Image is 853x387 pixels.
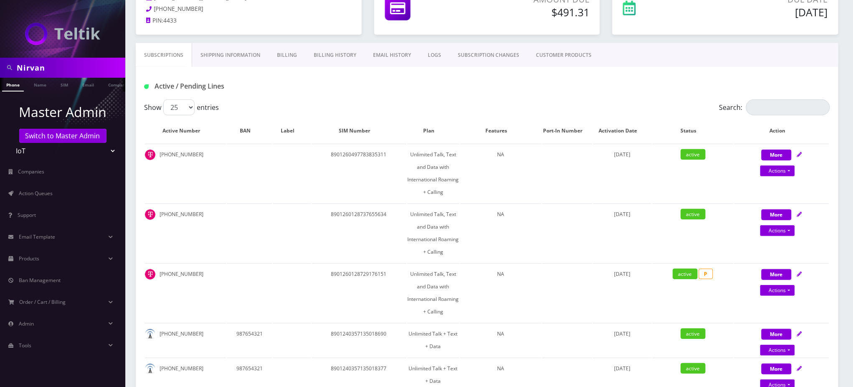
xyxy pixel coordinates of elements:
span: Companies [18,168,45,175]
a: LOGS [419,43,449,67]
a: Shipping Information [192,43,269,67]
td: NA [460,204,541,262]
span: active [681,149,706,160]
label: Show entries [144,99,219,115]
span: Action Queues [19,190,53,197]
span: Tools [19,342,31,349]
td: 8901260128729176151 [312,263,406,322]
th: Activation Date: activate to sort column ascending [593,119,652,143]
td: Unlimited Talk + Text + Data [407,323,460,357]
button: More [762,150,792,160]
a: Phone [2,78,24,92]
span: Support [18,211,36,219]
a: Actions [760,345,795,356]
a: Billing History [305,43,365,67]
th: Active Number: activate to sort column ascending [145,119,226,143]
span: Email Template [19,233,55,240]
a: Actions [760,165,795,176]
span: active [681,209,706,219]
span: [DATE] [614,270,630,278]
img: Active / Pending Lines [144,84,149,89]
a: Company [104,78,132,91]
img: IoT [25,23,100,45]
img: default.png [145,364,155,374]
td: 8901260497783835311 [312,144,406,203]
img: t_img.png [145,150,155,160]
a: Email [78,78,98,91]
span: active [681,328,706,339]
span: P [699,269,713,279]
td: 987654321 [227,323,272,357]
th: Plan: activate to sort column ascending [407,119,460,143]
input: Search in Company [17,60,123,76]
label: Search: [719,99,830,115]
button: More [762,364,792,374]
th: Features: activate to sort column ascending [460,119,541,143]
a: EMAIL HISTORY [365,43,419,67]
select: Showentries [163,99,195,115]
td: NA [460,144,541,203]
span: Admin [19,320,34,327]
th: BAN: activate to sort column ascending [227,119,272,143]
a: CUSTOMER PRODUCTS [528,43,600,67]
a: PIN: [146,17,163,25]
th: SIM Number: activate to sort column ascending [312,119,406,143]
td: [PHONE_NUMBER] [145,323,226,357]
td: [PHONE_NUMBER] [145,263,226,322]
img: t_img.png [145,269,155,280]
th: Port-In Number: activate to sort column ascending [542,119,592,143]
span: 4433 [163,17,177,24]
span: [DATE] [614,151,630,158]
th: Status: activate to sort column ascending [652,119,734,143]
span: Products [19,255,39,262]
th: Label: activate to sort column ascending [273,119,311,143]
a: Actions [760,225,795,236]
span: Order / Cart / Billing [20,298,66,306]
span: [PHONE_NUMBER] [154,5,203,13]
span: [DATE] [614,330,630,337]
span: [DATE] [614,365,630,372]
td: NA [460,263,541,322]
td: 8901240357135018690 [312,323,406,357]
a: Subscriptions [136,43,192,67]
a: SUBSCRIPTION CHANGES [449,43,528,67]
img: default.png [145,329,155,339]
a: Name [30,78,51,91]
td: [PHONE_NUMBER] [145,144,226,203]
td: Unlimited Talk, Text and Data with International Roaming + Calling [407,204,460,262]
img: t_img.png [145,209,155,220]
td: NA [460,323,541,357]
td: [PHONE_NUMBER] [145,204,226,262]
h5: [DATE] [696,6,828,18]
td: Unlimited Talk, Text and Data with International Roaming + Calling [407,144,460,203]
a: Billing [269,43,305,67]
h5: $491.31 [475,6,590,18]
td: 8901260128737655634 [312,204,406,262]
button: More [762,209,792,220]
td: Unlimited Talk, Text and Data with International Roaming + Calling [407,263,460,322]
th: Action: activate to sort column ascending [734,119,829,143]
a: SIM [56,78,72,91]
a: Switch to Master Admin [19,129,107,143]
input: Search: [746,99,830,115]
h1: Active / Pending Lines [144,82,364,90]
a: Actions [760,285,795,296]
span: [DATE] [614,211,630,218]
span: active [673,269,698,279]
button: More [762,269,792,280]
span: Ban Management [19,277,61,284]
button: More [762,329,792,340]
span: active [681,363,706,374]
